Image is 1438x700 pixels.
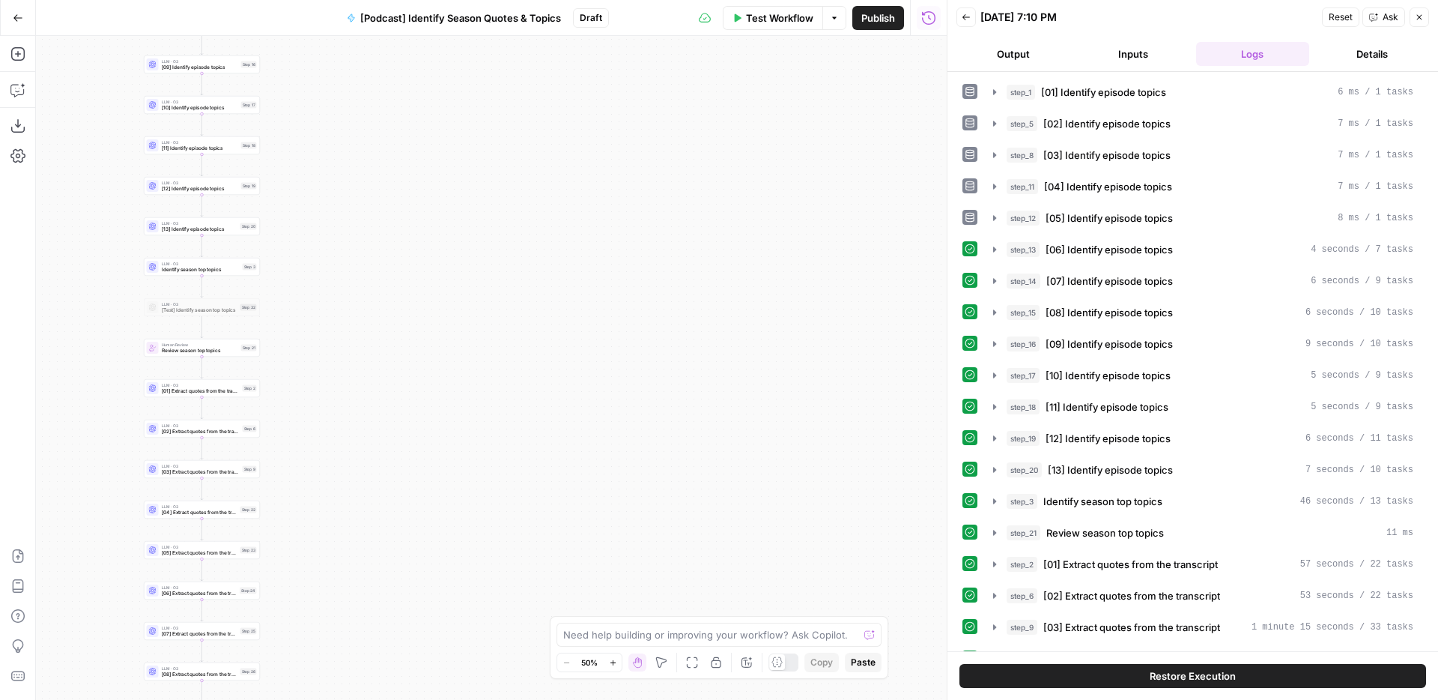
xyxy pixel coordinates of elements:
[201,276,203,298] g: Edge from step_3 to step_32
[162,463,240,469] span: LLM · O3
[845,653,882,672] button: Paste
[144,582,260,600] div: LLM · O3[06] Extract quotes from the transcriptStep 24
[580,11,602,25] span: Draft
[1311,400,1413,414] span: 5 seconds / 9 tasks
[1300,558,1413,571] span: 57 seconds / 22 tasks
[1007,211,1040,226] span: step_12
[201,600,203,621] g: Edge from step_24 to step_25
[243,426,257,432] div: Step 6
[201,73,203,95] g: Edge from step_16 to step_17
[240,547,257,554] div: Step 23
[241,102,257,109] div: Step 17
[1007,85,1035,100] span: step_1
[1300,589,1413,603] span: 53 seconds / 22 tasks
[162,266,240,274] span: Identify season top topics
[162,671,237,678] span: [08] Extract quotes from the transcript
[984,363,1422,387] button: 5 seconds / 9 tasks
[984,206,1422,230] button: 8 ms / 1 tasks
[984,301,1422,325] button: 6 seconds / 10 tasks
[1046,399,1168,414] span: [11] Identify episode topics
[1322,7,1359,27] button: Reset
[984,332,1422,356] button: 9 seconds / 10 tasks
[144,420,260,438] div: LLM · O3[02] Extract quotes from the transcriptStep 6
[1305,432,1413,445] span: 6 seconds / 11 tasks
[144,460,260,478] div: LLM · O3[03] Extract quotes from the transcriptStep 9
[1305,337,1413,351] span: 9 seconds / 10 tasks
[243,264,257,271] div: Step 3
[162,185,238,193] span: [12] Identify episode topics
[984,615,1422,639] button: 1 minute 15 seconds / 33 tasks
[338,6,570,30] button: [Podcast] Identify Season Quotes & Topics
[810,656,833,669] span: Copy
[1007,431,1040,446] span: step_19
[1046,368,1171,383] span: [10] Identify episode topics
[956,42,1070,66] button: Output
[162,99,238,105] span: LLM · O3
[144,177,260,195] div: LLM · O3[12] Identify episode topicsStep 19
[360,10,561,25] span: [Podcast] Identify Season Quotes & Topics
[1043,620,1220,635] span: [03] Extract quotes from the transcript
[1383,10,1398,24] span: Ask
[1007,620,1037,635] span: step_9
[144,258,260,276] div: LLM · O3Identify season top topicsStep 3
[201,154,203,176] g: Edge from step_18 to step_19
[144,622,260,640] div: LLM · O3[07] Extract quotes from the transcriptStep 25
[723,6,822,30] button: Test Workflow
[1007,462,1042,477] span: step_20
[144,136,260,154] div: LLM · O3[11] Identify episode topicsStep 18
[201,397,203,419] g: Edge from step_2 to step_6
[1007,494,1037,509] span: step_3
[1043,557,1218,572] span: [01] Extract quotes from the transcript
[1386,526,1413,540] span: 11 ms
[201,559,203,581] g: Edge from step_23 to step_24
[162,139,238,145] span: LLM · O3
[984,269,1422,293] button: 6 seconds / 9 tasks
[1007,116,1037,131] span: step_5
[1046,242,1173,257] span: [06] Identify episode topics
[144,96,260,114] div: LLM · O3[10] Identify episode topicsStep 17
[1046,305,1173,320] span: [08] Identify episode topics
[581,657,598,669] span: 50%
[240,223,257,230] div: Step 20
[1007,368,1040,383] span: step_17
[1041,85,1166,100] span: [01] Identify episode topics
[201,195,203,217] g: Edge from step_19 to step_20
[1007,305,1040,320] span: step_15
[1076,42,1190,66] button: Inputs
[984,647,1422,671] button: 1 minute 38 seconds / 35 tasks
[201,519,203,540] g: Edge from step_22 to step_23
[1305,306,1413,319] span: 6 seconds / 10 tasks
[1311,369,1413,382] span: 5 seconds / 9 tasks
[1338,85,1413,99] span: 6 ms / 1 tasks
[201,438,203,459] g: Edge from step_6 to step_9
[201,114,203,136] g: Edge from step_17 to step_18
[240,628,257,635] div: Step 25
[1007,525,1040,540] span: step_21
[240,588,257,594] div: Step 24
[144,217,260,235] div: LLM · O3[13] Identify episode topicsStep 20
[241,345,257,351] div: Step 21
[1338,180,1413,193] span: 7 ms / 1 tasks
[1362,7,1405,27] button: Ask
[241,183,257,190] div: Step 19
[162,423,240,429] span: LLM · O3
[162,387,240,395] span: [01] Extract quotes from the transcript
[1046,274,1173,289] span: [07] Identify episode topics
[984,584,1422,608] button: 53 seconds / 22 tasks
[162,468,240,476] span: [03] Extract quotes from the transcript
[959,664,1426,688] button: Restore Execution
[1311,274,1413,288] span: 6 seconds / 9 tasks
[1338,148,1413,162] span: 7 ms / 1 tasks
[144,339,260,357] div: Human ReviewReview season top topicsStep 21
[1007,337,1040,351] span: step_16
[162,180,238,186] span: LLM · O3
[1305,463,1413,477] span: 7 seconds / 10 tasks
[162,509,237,516] span: [04] Extract quotes from the transcript
[984,426,1422,450] button: 6 seconds / 11 tasks
[201,316,203,338] g: Edge from step_32 to step_21
[804,653,839,672] button: Copy
[984,112,1422,136] button: 7 ms / 1 tasks
[984,395,1422,419] button: 5 seconds / 9 tasks
[1046,337,1173,351] span: [09] Identify episode topics
[1007,179,1038,194] span: step_11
